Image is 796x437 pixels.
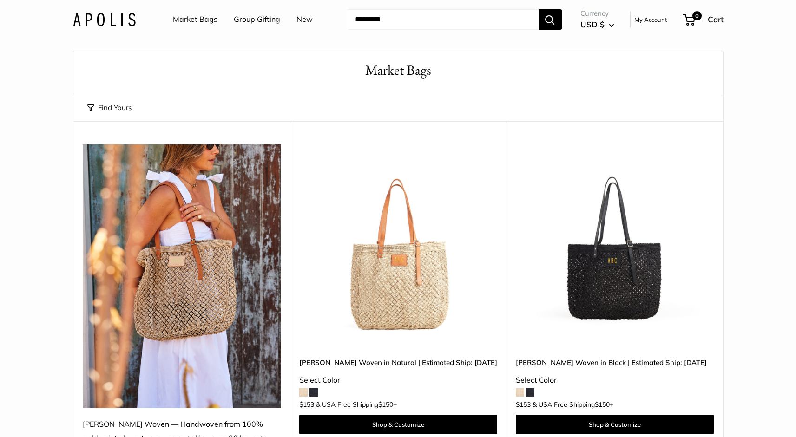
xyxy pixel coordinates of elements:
a: New [296,13,313,26]
span: USD $ [580,20,605,29]
span: & USA Free Shipping + [533,401,613,408]
a: 0 Cart [684,12,724,27]
div: Select Color [299,373,497,387]
span: & USA Free Shipping + [316,401,397,408]
a: Group Gifting [234,13,280,26]
span: $153 [299,400,314,409]
a: [PERSON_NAME] Woven in Natural | Estimated Ship: [DATE] [299,357,497,368]
div: Select Color [516,373,714,387]
button: USD $ [580,17,614,32]
span: 0 [692,11,701,20]
span: Currency [580,7,614,20]
img: Mercado Woven in Natural | Estimated Ship: Oct. 19th [299,144,497,342]
h1: Market Bags [87,60,709,80]
a: Shop & Customize [299,415,497,434]
img: Mercado Woven — Handwoven from 100% golden jute by artisan women taking over 20 hours to craft. [83,144,281,408]
span: $153 [516,400,531,409]
img: Apolis [73,13,136,26]
button: Find Yours [87,101,132,114]
span: $150 [378,400,393,409]
a: My Account [634,14,667,25]
a: [PERSON_NAME] Woven in Black | Estimated Ship: [DATE] [516,357,714,368]
input: Search... [348,9,539,30]
img: Mercado Woven in Black | Estimated Ship: Oct. 19th [516,144,714,342]
span: $150 [595,400,610,409]
a: Shop & Customize [516,415,714,434]
a: Market Bags [173,13,217,26]
a: Mercado Woven in Black | Estimated Ship: Oct. 19thMercado Woven in Black | Estimated Ship: Oct. 19th [516,144,714,342]
button: Search [539,9,562,30]
span: Cart [708,14,724,24]
a: Mercado Woven in Natural | Estimated Ship: Oct. 19thMercado Woven in Natural | Estimated Ship: Oc... [299,144,497,342]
